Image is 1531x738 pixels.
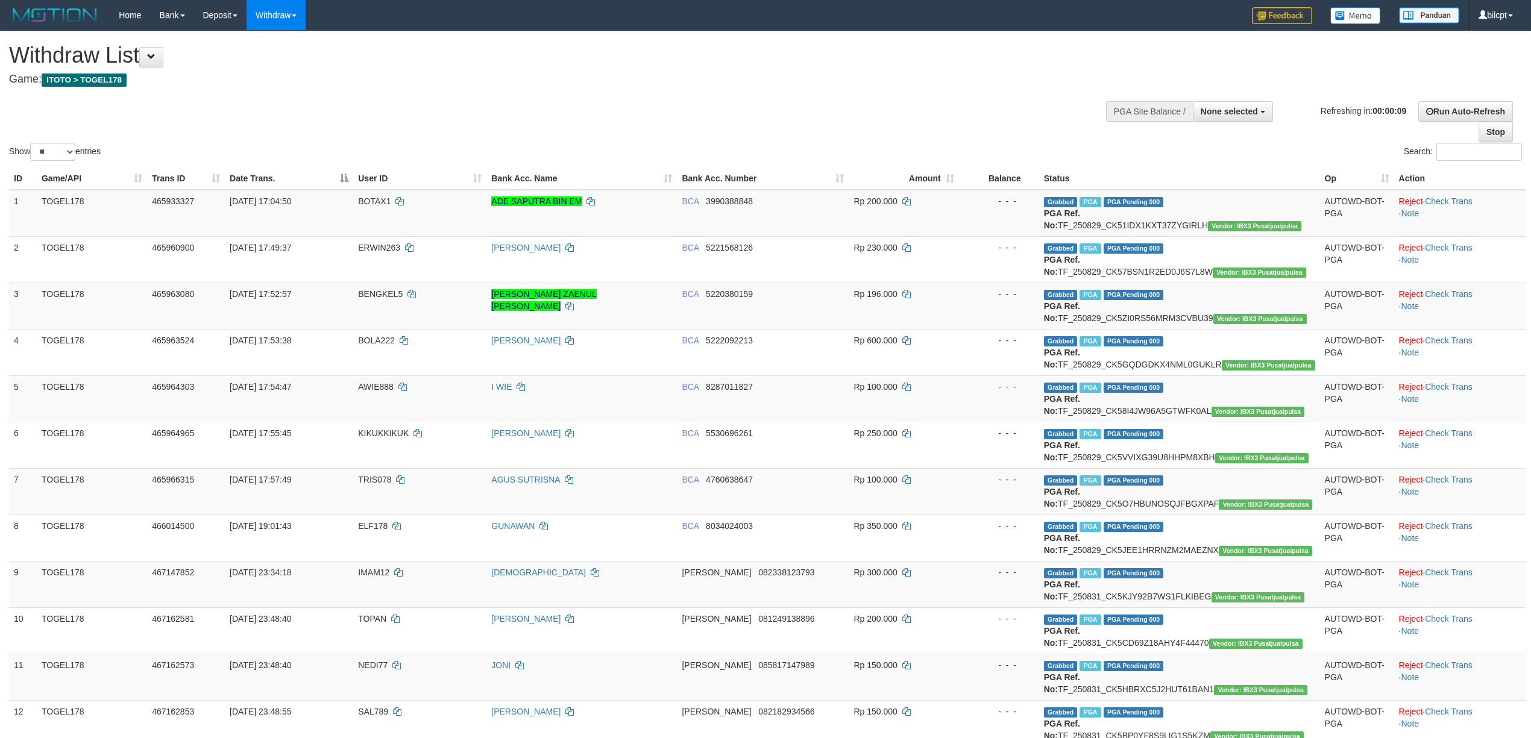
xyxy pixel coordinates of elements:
[1394,236,1526,283] td: · ·
[1219,546,1312,556] span: Vendor URL: https://checkout5.1velocity.biz
[1080,197,1101,207] span: Marked by bilcs1
[1080,707,1101,718] span: Marked by bilcs1
[358,196,391,206] span: BOTAX1
[1394,422,1526,468] td: · ·
[854,707,897,716] span: Rp 150.000
[1212,592,1305,602] span: Vendor URL: https://checkout5.1velocity.biz
[1044,487,1080,508] b: PGA Ref. No:
[1080,661,1101,671] span: Marked by bilcs1
[1425,196,1473,206] a: Check Trans
[152,707,194,716] span: 467162853
[1394,375,1526,422] td: · ·
[358,336,395,345] span: BOLA222
[682,289,699,299] span: BCA
[1399,475,1423,484] a: Reject
[854,336,897,345] span: Rp 600.000
[1425,382,1473,392] a: Check Trans
[1425,336,1473,345] a: Check Trans
[1044,626,1080,648] b: PGA Ref. No:
[1320,561,1394,607] td: AUTOWD-BOT-PGA
[964,381,1034,393] div: - - -
[682,614,751,624] span: [PERSON_NAME]
[37,468,147,514] td: TOGEL178
[491,475,560,484] a: AGUS SUTRISNA
[1425,475,1473,484] a: Check Trans
[706,475,753,484] span: Copy 4760638647 to clipboard
[1418,101,1513,122] a: Run Auto-Refresh
[230,614,291,624] span: [DATE] 23:48:40
[854,521,897,531] span: Rp 350.000
[1399,289,1423,299] a: Reject
[849,167,958,190] th: Amount: activate to sort column ascending
[1080,290,1101,300] span: Marked by bilcs1
[1044,533,1080,555] b: PGA Ref. No:
[1104,475,1164,486] span: PGA Pending
[964,242,1034,254] div: - - -
[152,428,194,438] span: 465964965
[1044,429,1078,439] span: Grabbed
[854,382,897,392] span: Rp 100.000
[1044,208,1080,230] b: PGA Ref. No:
[758,707,814,716] span: Copy 082182934566 to clipboard
[358,568,389,577] span: IMAM12
[1425,289,1473,299] a: Check Trans
[491,568,586,577] a: [DEMOGRAPHIC_DATA]
[491,707,561,716] a: [PERSON_NAME]
[1039,514,1320,561] td: TF_250829_CK5JEE1HRRNZM2MAEZNX
[37,283,147,329] td: TOGEL178
[37,236,147,283] td: TOGEL178
[1044,580,1080,601] b: PGA Ref. No:
[1104,336,1164,346] span: PGA Pending
[358,614,386,624] span: TOPAN
[1080,614,1101,625] span: Marked by bilcs1
[230,568,291,577] span: [DATE] 23:34:18
[1215,453,1309,463] span: Vendor URL: https://checkout5.1velocity.biz
[9,283,37,329] td: 3
[1044,394,1080,416] b: PGA Ref. No:
[230,475,291,484] span: [DATE] 17:57:49
[1320,375,1394,422] td: AUTOWD-BOT-PGA
[37,654,147,700] td: TOGEL178
[37,514,147,561] td: TOGEL178
[152,196,194,206] span: 465933327
[1320,167,1394,190] th: Op: activate to sort column ascending
[1080,383,1101,393] span: Marked by bilcs1
[9,561,37,607] td: 9
[706,382,753,392] span: Copy 8287011827 to clipboard
[1044,348,1080,369] b: PGA Ref. No:
[1039,654,1320,700] td: TF_250831_CK5HBRXC5J2HUT61BAN1
[1201,107,1258,116] span: None selected
[1104,568,1164,578] span: PGA Pending
[1399,660,1423,670] a: Reject
[1104,429,1164,439] span: PGA Pending
[1208,221,1301,231] span: Vendor URL: https://checkout5.1velocity.biz
[9,190,37,237] td: 1
[230,289,291,299] span: [DATE] 17:52:57
[964,474,1034,486] div: - - -
[854,196,897,206] span: Rp 200.000
[491,382,512,392] a: I WIE
[358,382,394,392] span: AWIE888
[1044,707,1078,718] span: Grabbed
[1039,422,1320,468] td: TF_250829_CK5VVIXG39U8HHPM8XBH
[854,614,897,624] span: Rp 200.000
[1425,428,1473,438] a: Check Trans
[1214,685,1307,695] span: Vendor URL: https://checkout5.1velocity.biz
[682,475,699,484] span: BCA
[1104,197,1164,207] span: PGA Pending
[1401,672,1419,682] a: Note
[854,243,897,252] span: Rp 230.000
[1039,329,1320,375] td: TF_250829_CK5GQDGDKX4NML0GUKLR
[230,521,291,531] span: [DATE] 19:01:43
[1044,383,1078,393] span: Grabbed
[1399,7,1459,23] img: panduan.png
[9,43,1008,67] h1: Withdraw List
[1394,607,1526,654] td: · ·
[358,707,388,716] span: SAL789
[152,289,194,299] span: 465963080
[358,428,409,438] span: KIKUKKIKUK
[1193,101,1273,122] button: None selected
[152,475,194,484] span: 465966315
[1425,243,1473,252] a: Check Trans
[1401,719,1419,728] a: Note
